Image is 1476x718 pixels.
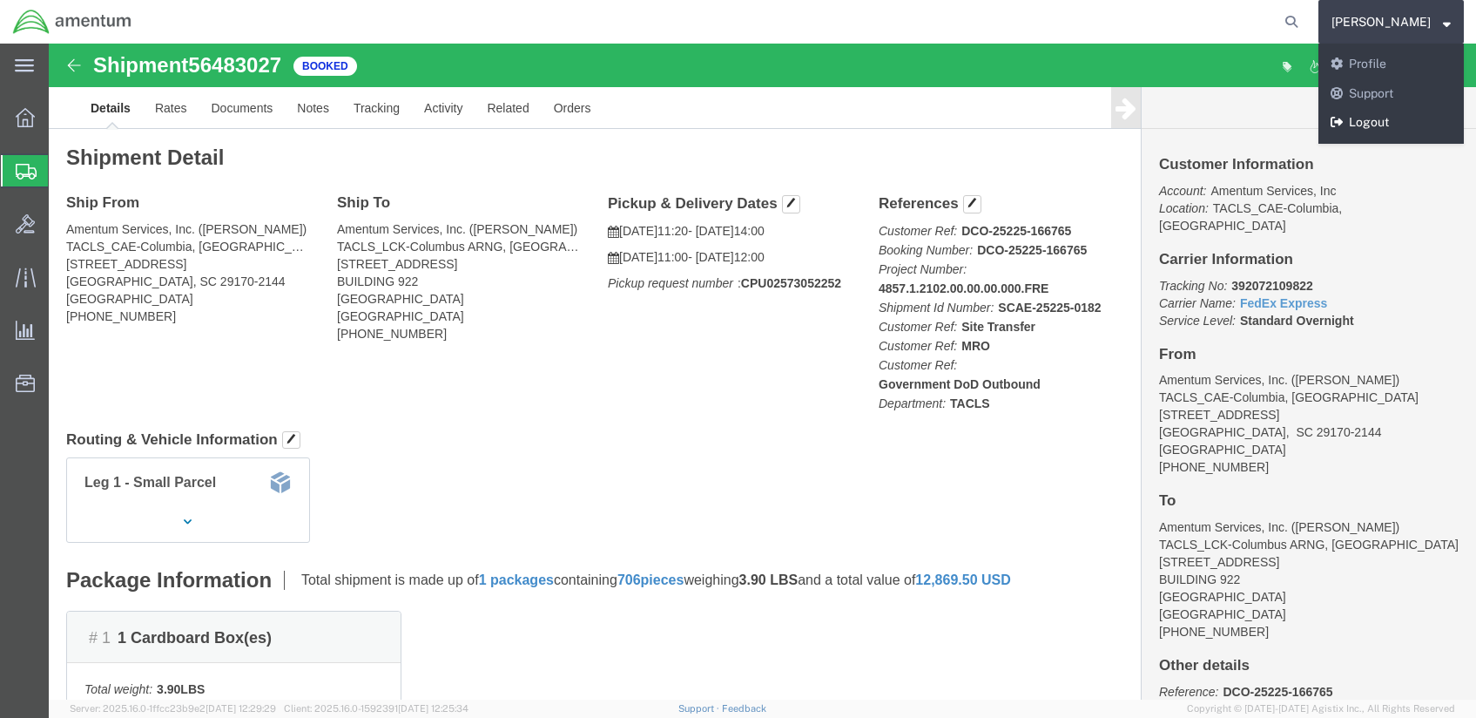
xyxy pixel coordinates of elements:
[1187,701,1455,716] span: Copyright © [DATE]-[DATE] Agistix Inc., All Rights Reserved
[1318,79,1464,109] a: Support
[12,9,132,35] img: logo
[49,44,1476,700] iframe: FS Legacy Container
[722,703,766,714] a: Feedback
[1331,11,1452,32] button: [PERSON_NAME]
[284,703,468,714] span: Client: 2025.16.0-1592391
[206,703,276,714] span: [DATE] 12:29:29
[1331,12,1431,31] span: Allan Snodgrass
[398,703,468,714] span: [DATE] 12:25:34
[678,703,722,714] a: Support
[1318,50,1464,79] a: Profile
[70,703,276,714] span: Server: 2025.16.0-1ffcc23b9e2
[1318,108,1464,138] a: Logout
